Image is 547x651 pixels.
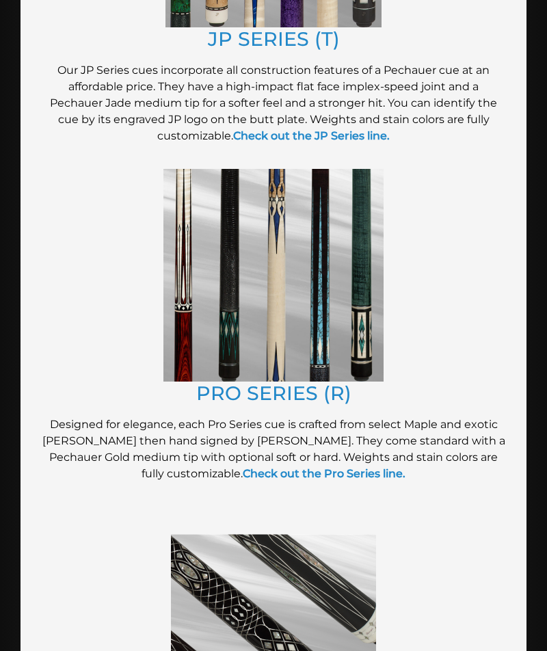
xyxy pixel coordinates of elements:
a: PRO SERIES (R) [196,382,351,405]
a: Check out the JP Series line. [233,129,390,142]
a: JP SERIES (T) [208,27,340,51]
p: Designed for elegance, each Pro Series cue is crafted from select Maple and exotic [PERSON_NAME] ... [41,416,506,482]
p: Our JP Series cues incorporate all construction features of a Pechauer cue at an affordable price... [41,62,506,144]
a: Check out the Pro Series line. [243,467,405,480]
